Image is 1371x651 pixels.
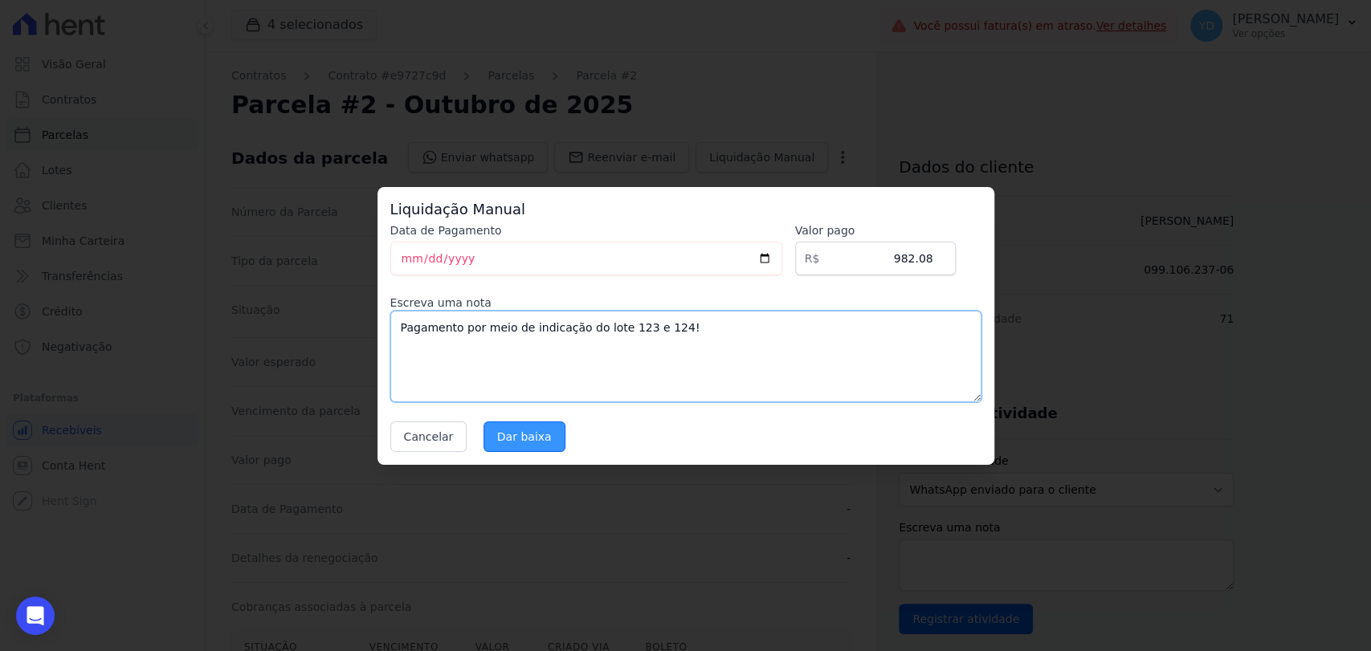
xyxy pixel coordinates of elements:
[390,421,467,452] button: Cancelar
[390,222,782,238] label: Data de Pagamento
[484,421,565,452] input: Dar baixa
[390,295,981,311] label: Escreva uma nota
[390,200,981,219] h3: Liquidação Manual
[795,222,956,238] label: Valor pago
[16,596,55,635] div: Open Intercom Messenger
